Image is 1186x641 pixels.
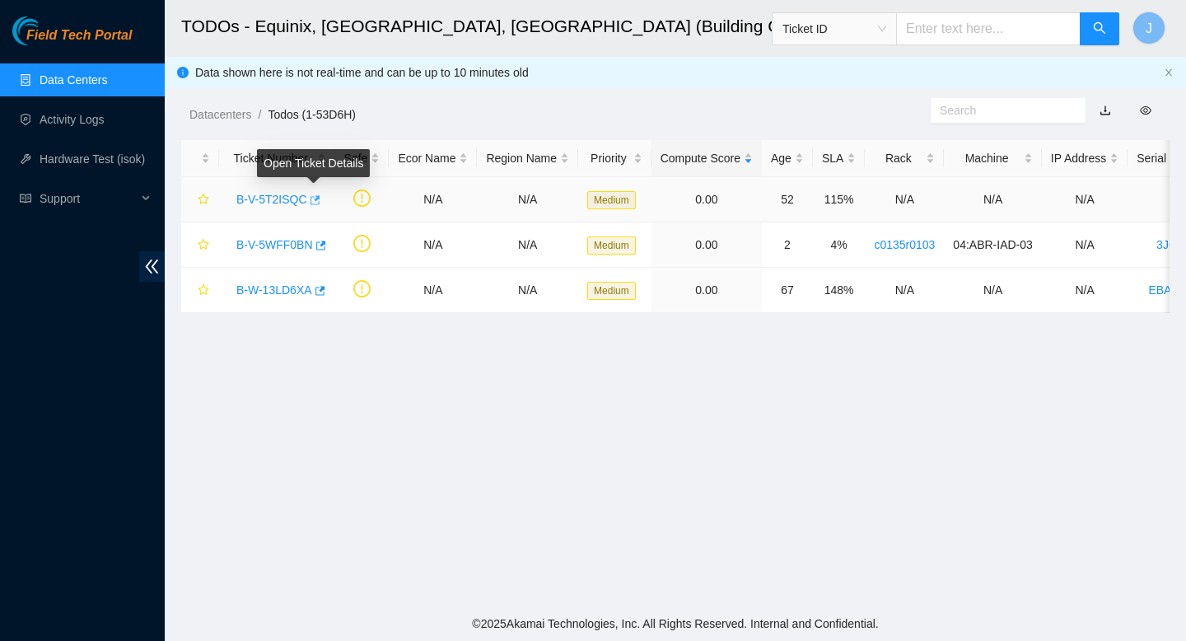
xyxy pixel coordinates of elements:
a: Todos (1-53D6H) [268,108,356,121]
a: B-V-5WFF0BN [236,238,313,251]
td: N/A [865,177,944,222]
button: star [190,232,210,258]
td: N/A [1042,177,1128,222]
span: J [1146,18,1152,39]
span: exclamation-circle [353,235,371,252]
span: double-left [139,251,165,282]
button: close [1164,68,1174,78]
span: close [1164,68,1174,77]
span: star [198,284,209,297]
a: Akamai TechnologiesField Tech Portal [12,30,132,51]
a: c0135r0103 [874,238,935,251]
a: Hardware Test (isok) [40,152,145,166]
td: N/A [944,268,1041,313]
button: download [1087,97,1123,124]
img: Akamai Technologies [12,16,83,45]
span: star [198,194,209,207]
td: N/A [865,268,944,313]
td: 0.00 [651,268,762,313]
span: search [1093,21,1106,37]
a: B-V-5T2ISQC [236,193,307,206]
a: download [1100,104,1111,117]
footer: © 2025 Akamai Technologies, Inc. All Rights Reserved. Internal and Confidential. [165,606,1186,641]
input: Search [940,101,1063,119]
td: 04:ABR-IAD-03 [944,222,1041,268]
span: Support [40,182,137,215]
td: 0.00 [651,177,762,222]
td: 67 [762,268,813,313]
div: Open Ticket Details [257,149,370,177]
a: Datacenters [189,108,251,121]
a: Activity Logs [40,113,105,126]
a: B-W-13LD6XA [236,283,312,297]
td: 115% [813,177,865,222]
td: N/A [1042,222,1128,268]
td: 148% [813,268,865,313]
td: 2 [762,222,813,268]
td: N/A [389,222,477,268]
span: Medium [587,282,636,300]
td: N/A [477,222,578,268]
span: exclamation-circle [353,280,371,297]
td: N/A [1042,268,1128,313]
td: 52 [762,177,813,222]
span: read [20,193,31,204]
span: exclamation-circle [353,189,371,207]
span: Ticket ID [782,16,886,41]
span: / [258,108,261,121]
span: eye [1140,105,1151,116]
span: Medium [587,191,636,209]
input: Enter text here... [896,12,1081,45]
button: search [1080,12,1119,45]
span: star [198,239,209,252]
td: N/A [389,268,477,313]
td: 0.00 [651,222,762,268]
button: star [190,277,210,303]
button: star [190,186,210,213]
td: N/A [389,177,477,222]
td: 4% [813,222,865,268]
td: N/A [477,268,578,313]
button: J [1132,12,1165,44]
td: N/A [477,177,578,222]
a: Data Centers [40,73,107,87]
span: Medium [587,236,636,255]
td: N/A [944,177,1041,222]
span: Field Tech Portal [26,28,132,44]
